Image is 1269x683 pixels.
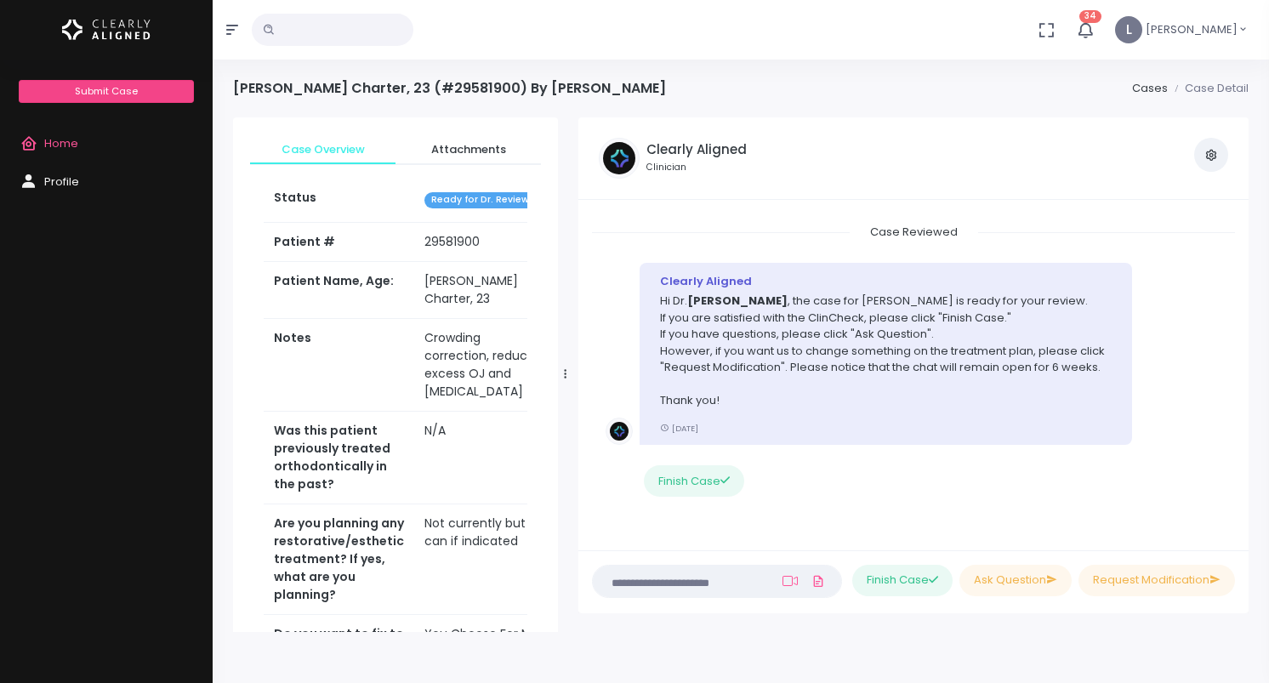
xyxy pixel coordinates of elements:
[808,566,828,596] a: Add Files
[264,222,414,262] th: Patient #
[1146,21,1238,38] span: [PERSON_NAME]
[646,161,747,174] small: Clinician
[233,117,558,632] div: scrollable content
[646,142,747,157] h5: Clearly Aligned
[850,219,978,245] span: Case Reviewed
[414,262,559,319] td: [PERSON_NAME] Charter, 23
[44,135,78,151] span: Home
[75,84,138,98] span: Submit Case
[592,213,1235,534] div: scrollable content
[1132,80,1168,96] a: Cases
[779,574,801,588] a: Add Loom Video
[1115,16,1142,43] span: L
[414,411,559,504] td: N/A
[1079,10,1101,23] span: 34
[959,565,1072,596] button: Ask Question
[264,179,414,222] th: Status
[414,504,559,614] td: Not currently but we can if indicated
[414,318,559,411] td: Crowding correction, reduce excess OJ and [MEDICAL_DATA]
[660,293,1112,409] p: Hi Dr. , the case for [PERSON_NAME] is ready for your review. If you are satisfied with the ClinC...
[264,504,414,614] th: Are you planning any restorative/esthetic treatment? If yes, what are you planning?
[264,262,414,319] th: Patient Name, Age:
[1168,80,1249,97] li: Case Detail
[852,565,953,596] button: Finish Case
[233,80,666,96] h4: [PERSON_NAME] Charter, 23 (#29581900) By [PERSON_NAME]
[660,273,1112,290] div: Clearly Aligned
[264,318,414,411] th: Notes
[44,174,79,190] span: Profile
[264,141,382,158] span: Case Overview
[414,223,559,262] td: 29581900
[660,423,698,434] small: [DATE]
[264,411,414,504] th: Was this patient previously treated orthodontically in the past?
[409,141,527,158] span: Attachments
[1078,565,1235,596] button: Request Modification
[644,465,744,497] button: Finish Case
[687,293,788,309] b: [PERSON_NAME]
[19,80,193,103] a: Submit Case
[424,192,536,208] span: Ready for Dr. Review
[62,12,151,48] img: Logo Horizontal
